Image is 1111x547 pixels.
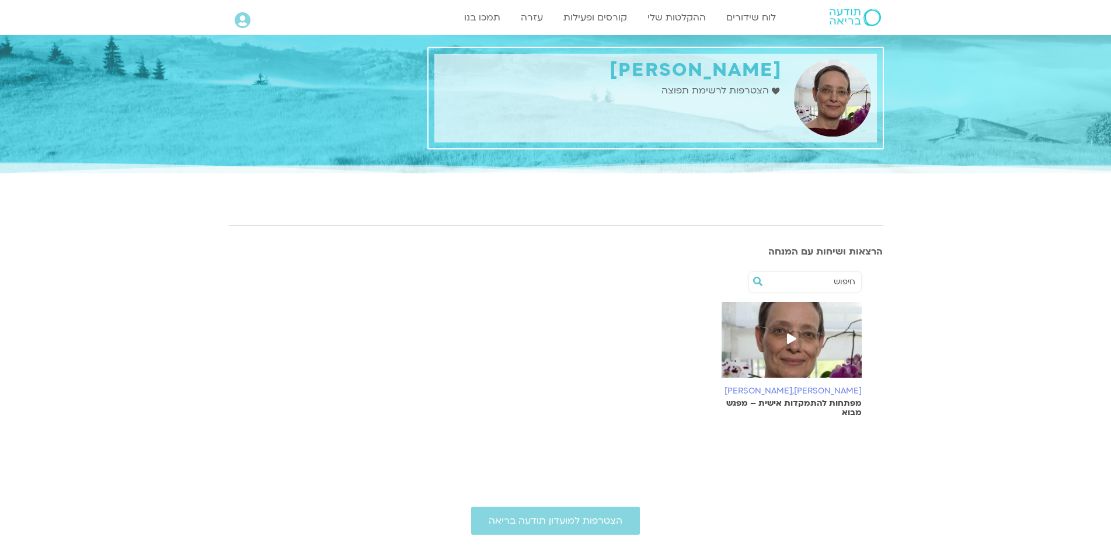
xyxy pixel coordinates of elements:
[489,515,622,526] span: הצטרפות למועדון תודעה בריאה
[642,6,712,29] a: ההקלטות שלי
[515,6,549,29] a: עזרה
[830,9,881,26] img: תודעה בריאה
[722,302,862,389] img: %D7%93%D7%A0%D7%94-%D7%92%D7%A0%D7%99%D7%94%D7%A8.png
[458,6,506,29] a: תמכו בנו
[471,507,640,535] a: הצטרפות למועדון תודעה בריאה
[722,302,862,417] a: [PERSON_NAME],[PERSON_NAME] מפתחות להתמקדות אישית – מפגש מבוא
[767,272,855,292] input: חיפוש
[722,386,862,396] h6: [PERSON_NAME],[PERSON_NAME]
[440,60,782,81] h1: [PERSON_NAME]
[720,6,782,29] a: לוח שידורים
[722,399,862,417] p: מפתחות להתמקדות אישית – מפגש מבוא
[558,6,633,29] a: קורסים ופעילות
[661,83,782,99] a: הצטרפות לרשימת תפוצה
[661,83,772,99] span: הצטרפות לרשימת תפוצה
[229,246,883,257] h3: הרצאות ושיחות עם המנחה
